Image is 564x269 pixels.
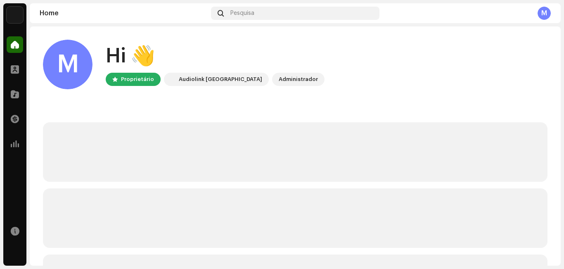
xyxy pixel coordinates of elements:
span: Pesquisa [230,10,254,17]
div: Administrador [279,74,318,84]
div: Audiolink [GEOGRAPHIC_DATA] [179,74,262,84]
div: M [43,40,92,89]
div: M [538,7,551,20]
img: 730b9dfe-18b5-4111-b483-f30b0c182d82 [7,7,23,23]
div: Proprietário [121,74,154,84]
div: Hi 👋 [106,43,325,69]
div: Home [40,10,208,17]
img: 730b9dfe-18b5-4111-b483-f30b0c182d82 [166,74,175,84]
